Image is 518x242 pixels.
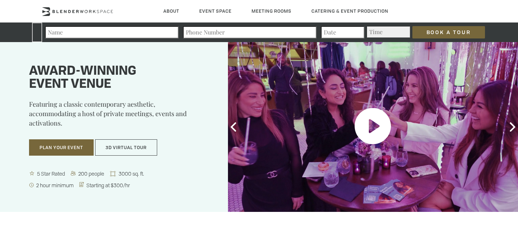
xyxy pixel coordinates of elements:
input: Date [321,26,364,38]
input: Phone Number [183,26,317,38]
input: Name [45,26,179,38]
button: 3D Virtual Tour [95,139,157,156]
p: Featuring a classic contemporary aesthetic, accommodating a host of private meetings, events and ... [29,99,210,133]
span: Starting at $300/hr [85,182,132,189]
button: Plan Your Event [29,139,94,156]
span: 5 Star Rated [36,170,67,177]
span: 2 hour minimum [35,182,76,189]
input: Book a Tour [412,26,485,38]
h1: Award-winning event venue [29,65,210,91]
span: 200 people [77,170,106,177]
span: 3000 sq. ft. [117,170,146,177]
